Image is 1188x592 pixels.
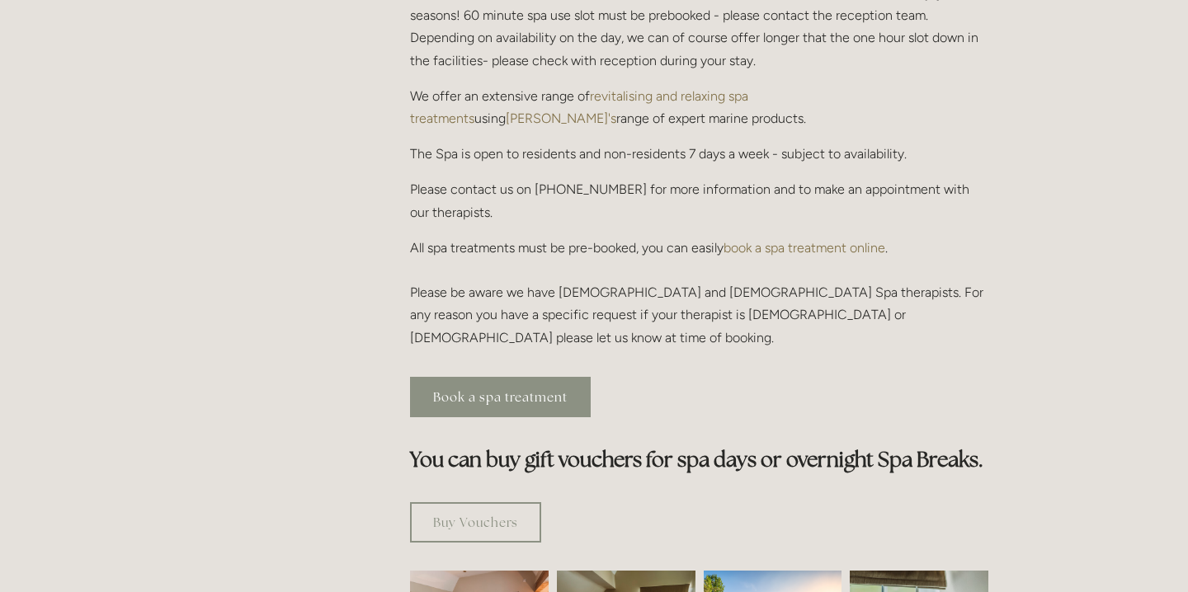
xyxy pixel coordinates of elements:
[410,446,983,472] strong: You can buy gift vouchers for spa days or overnight Spa Breaks.
[724,240,885,256] a: book a spa treatment online
[506,110,616,126] a: [PERSON_NAME]'s
[410,143,988,165] p: The Spa is open to residents and non-residents 7 days a week - subject to availability.
[410,377,591,417] a: Book a spa treatment
[410,237,988,349] p: All spa treatments must be pre-booked, you can easily . Please be aware we have [DEMOGRAPHIC_DATA...
[410,178,988,223] p: Please contact us on [PHONE_NUMBER] for more information and to make an appointment with our ther...
[410,85,988,129] p: We offer an extensive range of using range of expert marine products.
[410,502,541,543] a: Buy Vouchers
